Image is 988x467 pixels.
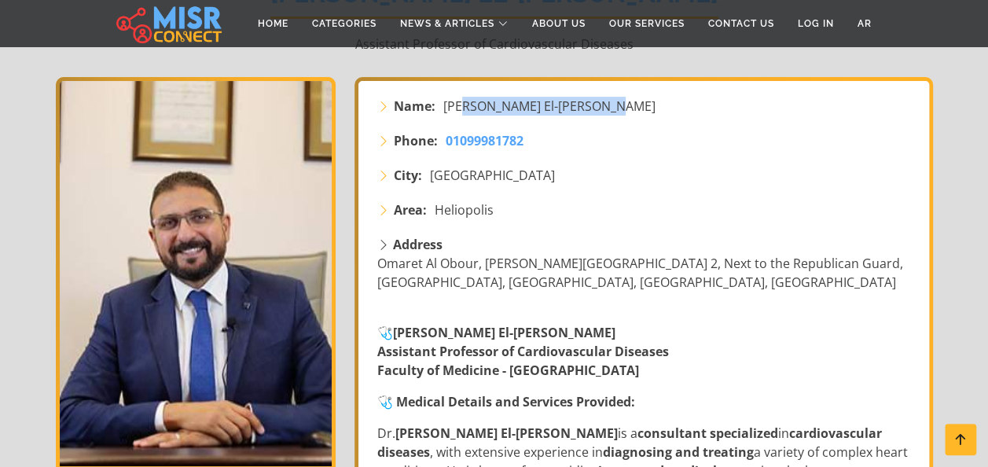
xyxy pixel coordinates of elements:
span: Omaret Al Obour, [PERSON_NAME][GEOGRAPHIC_DATA] 2, Next to the Republican Guard, [GEOGRAPHIC_DATA... [377,255,903,291]
a: Log in [786,9,846,39]
img: main.misr_connect [116,4,222,43]
strong: Faculty of Medicine - [GEOGRAPHIC_DATA] [377,362,639,379]
p: 🩺 [377,323,913,380]
a: AR [846,9,883,39]
strong: [PERSON_NAME] El-[PERSON_NAME] [393,324,615,341]
strong: Address [393,236,443,253]
a: Contact Us [696,9,786,39]
strong: Name: [394,97,435,116]
span: [PERSON_NAME] El-[PERSON_NAME] [443,97,656,116]
span: 01099981782 [446,132,523,149]
strong: Area: [394,200,427,219]
strong: Assistant Professor of Cardiovascular Diseases [377,343,669,360]
a: Categories [300,9,388,39]
strong: diagnosing and treating [603,443,754,461]
strong: Phone: [394,131,438,150]
span: Heliopolis [435,200,494,219]
strong: [PERSON_NAME] El-[PERSON_NAME] [395,425,618,442]
a: Home [246,9,300,39]
strong: consultant specialized [637,425,778,442]
span: News & Articles [400,17,494,31]
a: About Us [520,9,597,39]
a: News & Articles [388,9,520,39]
a: 01099981782 [446,131,523,150]
span: [GEOGRAPHIC_DATA] [430,166,555,185]
strong: cardiovascular diseases [377,425,882,461]
a: Our Services [597,9,696,39]
strong: 🩺 Medical Details and Services Provided: [377,393,635,410]
strong: City: [394,166,422,185]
